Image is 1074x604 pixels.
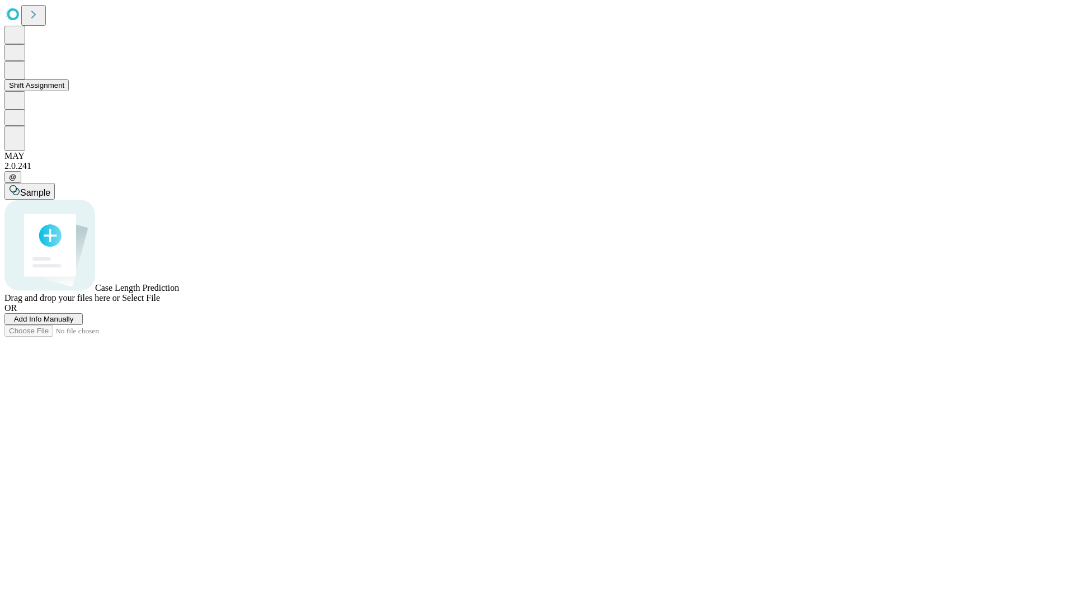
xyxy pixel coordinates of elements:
[4,313,83,325] button: Add Info Manually
[4,303,17,313] span: OR
[95,283,179,292] span: Case Length Prediction
[4,183,55,200] button: Sample
[4,293,120,303] span: Drag and drop your files here or
[20,188,50,197] span: Sample
[4,171,21,183] button: @
[9,173,17,181] span: @
[4,161,1070,171] div: 2.0.241
[14,315,74,323] span: Add Info Manually
[122,293,160,303] span: Select File
[4,79,69,91] button: Shift Assignment
[4,151,1070,161] div: MAY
